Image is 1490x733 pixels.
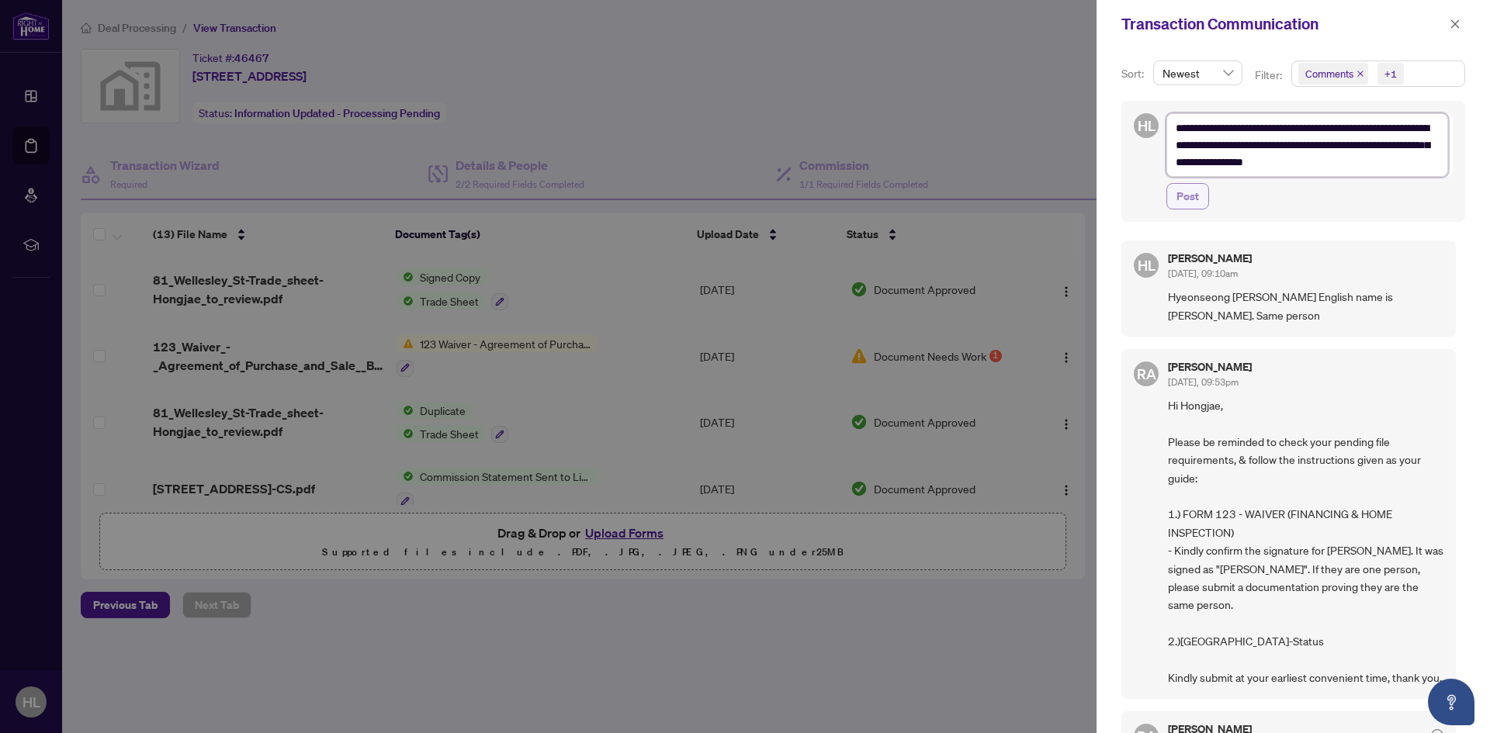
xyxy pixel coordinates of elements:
p: Filter: [1255,67,1284,84]
span: Newest [1163,61,1233,85]
span: [DATE], 09:53pm [1168,376,1239,388]
span: HL [1138,254,1156,276]
h5: [PERSON_NAME] [1168,361,1252,372]
span: Comments [1298,63,1368,85]
span: [DATE], 09:10am [1168,268,1238,279]
span: RA [1137,363,1156,385]
button: Open asap [1428,679,1474,725]
div: +1 [1384,66,1397,81]
span: close [1357,70,1364,78]
button: Post [1166,183,1209,209]
p: Sort: [1121,65,1147,82]
span: Comments [1305,66,1353,81]
span: Hyeonseong [PERSON_NAME] English name is [PERSON_NAME]. Same person [1168,288,1443,324]
span: close [1450,19,1461,29]
h5: [PERSON_NAME] [1168,253,1252,264]
span: Post [1176,184,1199,209]
span: Hi Hongjae, Please be reminded to check your pending file requirements, & follow the instructions... [1168,396,1443,686]
div: Transaction Communication [1121,12,1445,36]
span: HL [1138,115,1156,137]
